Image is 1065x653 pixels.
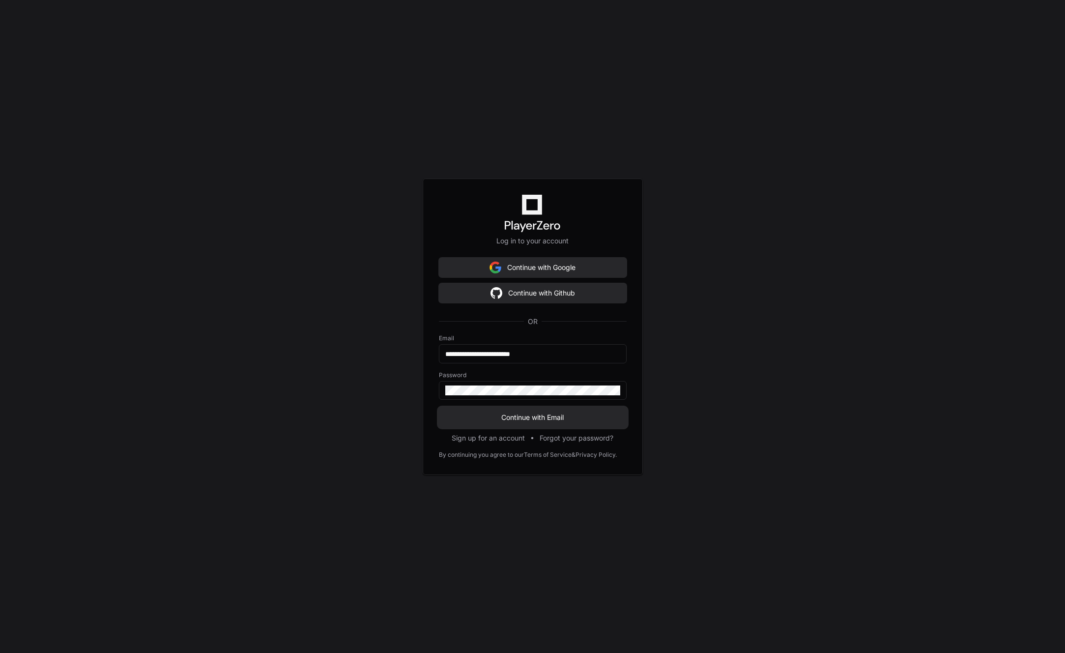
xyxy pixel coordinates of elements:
[439,258,627,277] button: Continue with Google
[439,236,627,246] p: Log in to your account
[490,283,502,303] img: Sign in with google
[439,408,627,427] button: Continue with Email
[489,258,501,277] img: Sign in with google
[576,451,617,459] a: Privacy Policy.
[439,283,627,303] button: Continue with Github
[452,433,525,443] button: Sign up for an account
[439,451,524,459] div: By continuing you agree to our
[524,451,572,459] a: Terms of Service
[524,317,542,326] span: OR
[572,451,576,459] div: &
[439,413,627,422] span: Continue with Email
[540,433,613,443] button: Forgot your password?
[439,334,627,342] label: Email
[439,371,627,379] label: Password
